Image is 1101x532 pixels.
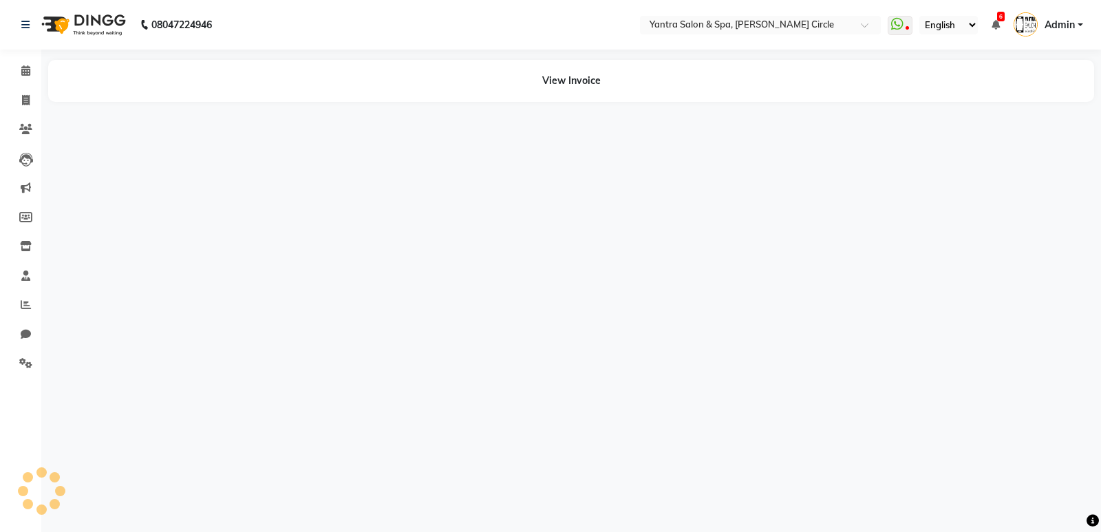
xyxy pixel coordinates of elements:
[1014,12,1038,36] img: Admin
[35,6,129,44] img: logo
[151,6,212,44] b: 08047224946
[992,19,1000,31] a: 6
[1045,18,1075,32] span: Admin
[48,60,1094,102] div: View Invoice
[997,12,1005,21] span: 6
